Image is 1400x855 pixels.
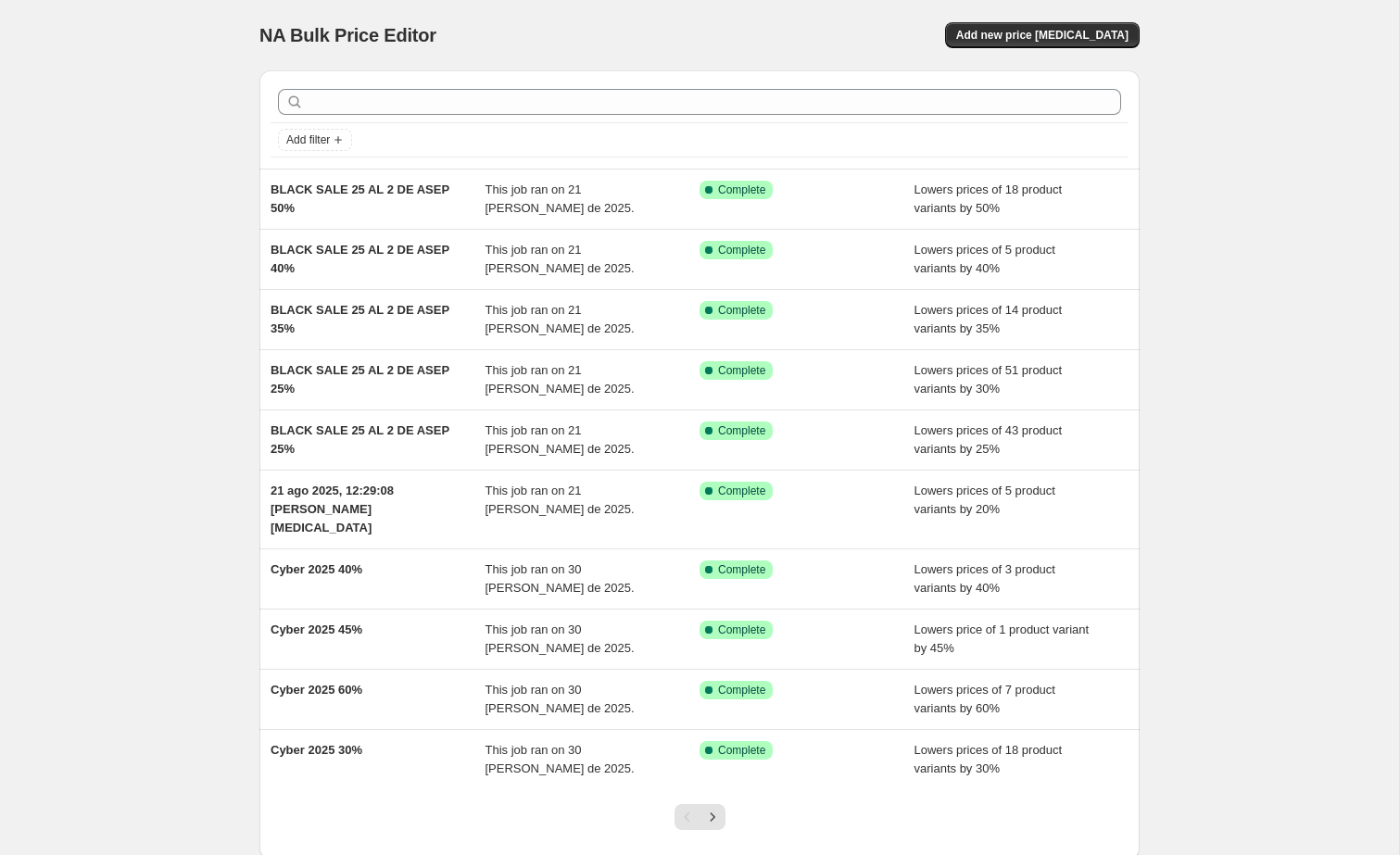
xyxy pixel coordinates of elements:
span: Lowers prices of 5 product variants by 40% [914,243,1055,275]
span: This job ran on 21 [PERSON_NAME] de 2025. [486,182,635,215]
span: Complete [718,182,765,197]
span: This job ran on 30 [PERSON_NAME] de 2025. [486,743,635,775]
span: Add filter [286,132,330,147]
span: This job ran on 21 [PERSON_NAME] de 2025. [486,303,635,335]
span: Lowers prices of 14 product variants by 35% [914,303,1063,335]
span: Complete [718,243,765,258]
span: Complete [718,484,765,498]
span: This job ran on 30 [PERSON_NAME] de 2025. [486,622,635,655]
span: Lowers prices of 7 product variants by 60% [914,683,1055,715]
span: BLACK SALE 25 AL 2 DE ASEP 40% [271,243,449,275]
span: Complete [718,423,765,438]
span: Complete [718,743,765,758]
span: 21 ago 2025, 12:29:08 [PERSON_NAME] [MEDICAL_DATA] [271,484,394,534]
span: Lowers prices of 18 product variants by 30% [914,743,1063,775]
span: Cyber 2025 45% [271,622,362,636]
button: Next [700,804,725,830]
span: BLACK SALE 25 AL 2 DE ASEP 25% [271,363,449,396]
span: Lowers prices of 5 product variants by 20% [914,484,1055,516]
span: This job ran on 21 [PERSON_NAME] de 2025. [486,423,635,456]
button: Add new price [MEDICAL_DATA] [945,22,1140,48]
span: Complete [718,683,765,698]
span: Lowers price of 1 product variant by 45% [914,622,1090,655]
span: This job ran on 30 [PERSON_NAME] de 2025. [486,562,635,595]
span: This job ran on 21 [PERSON_NAME] de 2025. [486,363,635,396]
span: BLACK SALE 25 AL 2 DE ASEP 50% [271,182,449,215]
button: Add filter [278,129,352,151]
span: Lowers prices of 43 product variants by 25% [914,423,1063,456]
span: Complete [718,303,765,318]
span: Complete [718,562,765,577]
span: This job ran on 30 [PERSON_NAME] de 2025. [486,683,635,715]
span: This job ran on 21 [PERSON_NAME] de 2025. [486,484,635,516]
span: This job ran on 21 [PERSON_NAME] de 2025. [486,243,635,275]
span: Cyber 2025 30% [271,743,362,757]
span: BLACK SALE 25 AL 2 DE ASEP 35% [271,303,449,335]
span: Add new price [MEDICAL_DATA] [956,28,1129,43]
span: NA Bulk Price Editor [259,25,436,45]
span: Complete [718,363,765,378]
span: BLACK SALE 25 AL 2 DE ASEP 25% [271,423,449,456]
span: Lowers prices of 3 product variants by 40% [914,562,1055,595]
nav: Pagination [675,804,725,830]
span: Cyber 2025 40% [271,562,362,576]
span: Lowers prices of 51 product variants by 30% [914,363,1063,396]
span: Cyber 2025 60% [271,683,362,697]
span: Complete [718,622,765,637]
span: Lowers prices of 18 product variants by 50% [914,182,1063,215]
